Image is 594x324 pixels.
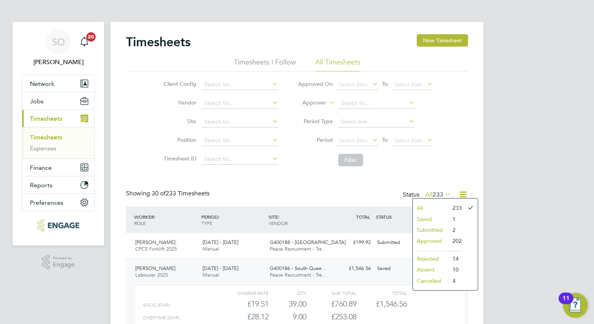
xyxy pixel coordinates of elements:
span: Jobs [30,98,44,105]
li: 10 [449,264,462,275]
span: Basic (£/HR) [143,302,170,308]
li: 14 [449,253,462,264]
label: Timesheet ID [161,155,196,162]
span: Reports [30,181,52,189]
span: Overtime (£/HR) [143,315,180,321]
li: Saved [413,214,449,225]
span: SO [52,37,65,47]
span: [DATE] - [DATE] [203,265,238,272]
a: Timesheets [30,134,62,141]
span: To [380,79,390,89]
div: £760.89 [306,298,356,310]
button: Timesheets [22,110,94,127]
li: All [413,202,449,213]
div: PERIOD [199,210,267,230]
input: Select one [338,117,415,127]
input: Search for... [202,135,278,146]
div: WORKER [132,210,199,230]
button: Network [22,75,94,92]
div: £19.51 [218,298,269,310]
input: Search for... [338,98,415,109]
div: Saved [374,262,414,275]
label: Position [161,136,196,143]
div: £253.08 [306,310,356,323]
button: Preferences [22,194,94,211]
label: Period [298,136,333,143]
li: Rejected [413,253,449,264]
label: All [425,191,451,199]
li: 4 [449,275,462,286]
button: Filter [338,154,363,166]
div: 39.00 [269,298,306,310]
span: 30 of [152,190,166,197]
span: Peace Recruitment - Tra… [270,246,327,252]
span: G400188 - [GEOGRAPHIC_DATA] [270,239,346,246]
span: Select date [394,81,422,88]
span: Timesheets [30,115,62,122]
span: 20 [86,32,96,42]
input: Search for... [202,117,278,127]
button: New Timesheet [417,34,468,47]
div: Status [403,190,452,200]
label: Client Config [161,80,196,87]
span: Select date [339,137,367,144]
a: 20 [77,30,92,54]
span: VENDOR [269,220,288,226]
span: Manual [203,272,219,278]
span: / [154,214,155,220]
input: Search for... [202,79,278,90]
input: Search for... [202,98,278,109]
span: G400186 - South Quee… [270,265,327,272]
span: TOTAL [356,214,370,220]
li: All Timesheets [315,57,360,71]
div: Total [356,288,407,298]
span: [DATE] - [DATE] [203,239,238,246]
div: Sub Total [306,288,356,298]
a: Powered byEngage [42,255,75,270]
li: Timesheets I Follow [234,57,296,71]
label: Vendor [161,99,196,106]
span: Powered by [53,255,75,261]
span: CPCS Forklift 2025 [135,246,177,252]
span: TYPE [201,220,212,226]
li: 233 [449,202,462,213]
a: Go to home page [22,219,95,232]
span: Select date [394,137,422,144]
span: Scott O'Malley [22,57,95,67]
li: Approved [413,235,449,246]
a: SO[PERSON_NAME] [22,30,95,67]
div: Showing [126,190,211,198]
label: Approver [291,99,326,107]
button: Open Resource Center, 11 new notifications [563,293,588,318]
h2: Timesheets [126,34,190,50]
li: 1 [449,214,462,225]
span: [PERSON_NAME] [135,265,175,272]
div: Charge rate [218,288,269,298]
div: SITE [267,210,334,230]
span: / [218,214,220,220]
span: [PERSON_NAME] [135,239,175,246]
span: Manual [203,246,219,252]
div: £28.12 [218,310,269,323]
button: Reports [22,176,94,193]
div: 9.00 [269,310,306,323]
span: Finance [30,164,52,171]
span: Peace Recruitment - Tra… [270,272,327,278]
span: 233 Timesheets [152,190,210,197]
span: 233 [433,191,443,199]
span: To [380,135,390,145]
span: / [278,214,280,220]
li: 2 [449,225,462,235]
span: ROLE [134,220,146,226]
div: STATUS [374,210,414,224]
label: Approved On [298,80,333,87]
span: Engage [53,261,75,268]
label: Site [161,118,196,125]
span: Preferences [30,199,63,206]
label: Period Type [298,118,333,125]
div: Timesheets [22,127,94,159]
span: Network [30,80,54,87]
div: 11 [563,298,570,308]
button: Finance [22,159,94,176]
div: £199.92 [334,236,374,249]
